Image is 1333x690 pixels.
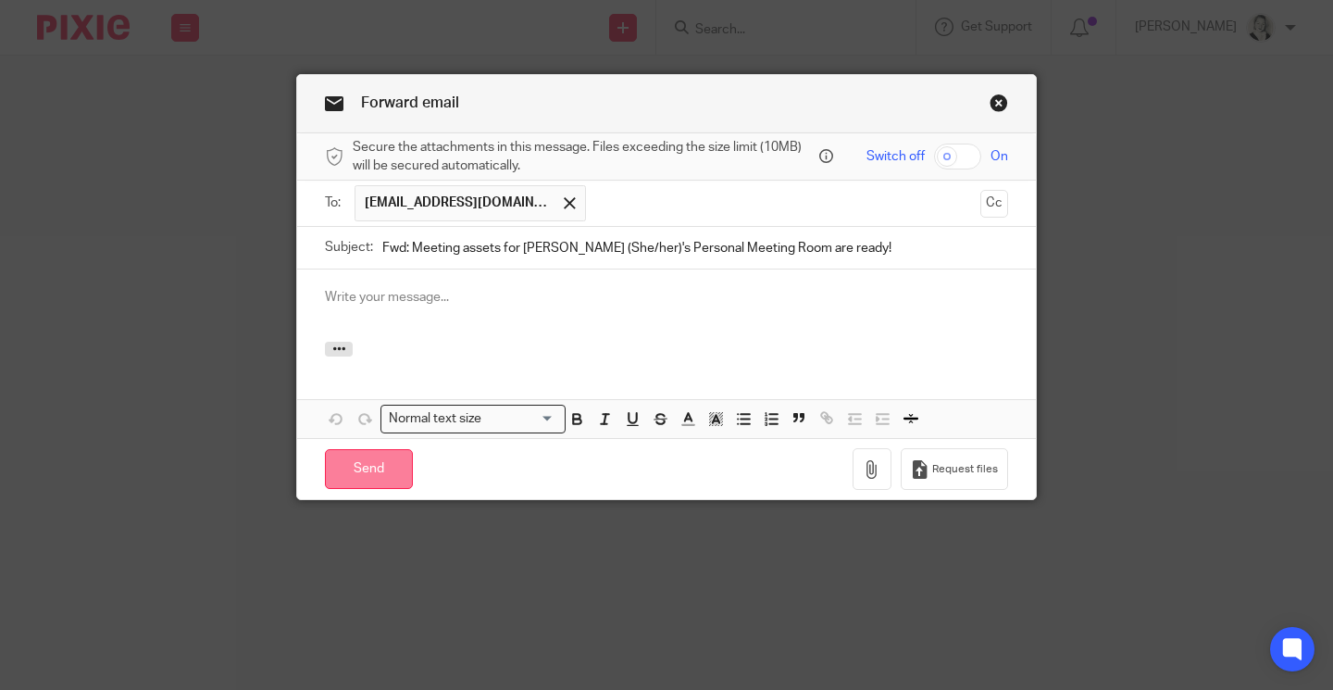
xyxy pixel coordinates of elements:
[488,409,554,429] input: Search for option
[353,138,815,176] span: Secure the attachments in this message. Files exceeding the size limit (10MB) will be secured aut...
[325,449,413,489] input: Send
[325,194,345,212] label: To:
[380,405,566,433] div: Search for option
[980,190,1008,218] button: Cc
[325,238,373,257] label: Subject:
[866,147,925,166] span: Switch off
[361,95,459,110] span: Forward email
[990,147,1008,166] span: On
[990,94,1008,119] a: Close this dialog window
[365,194,550,212] span: [EMAIL_ADDRESS][DOMAIN_NAME]
[901,448,1008,490] button: Request files
[932,462,998,477] span: Request files
[385,409,486,429] span: Normal text size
